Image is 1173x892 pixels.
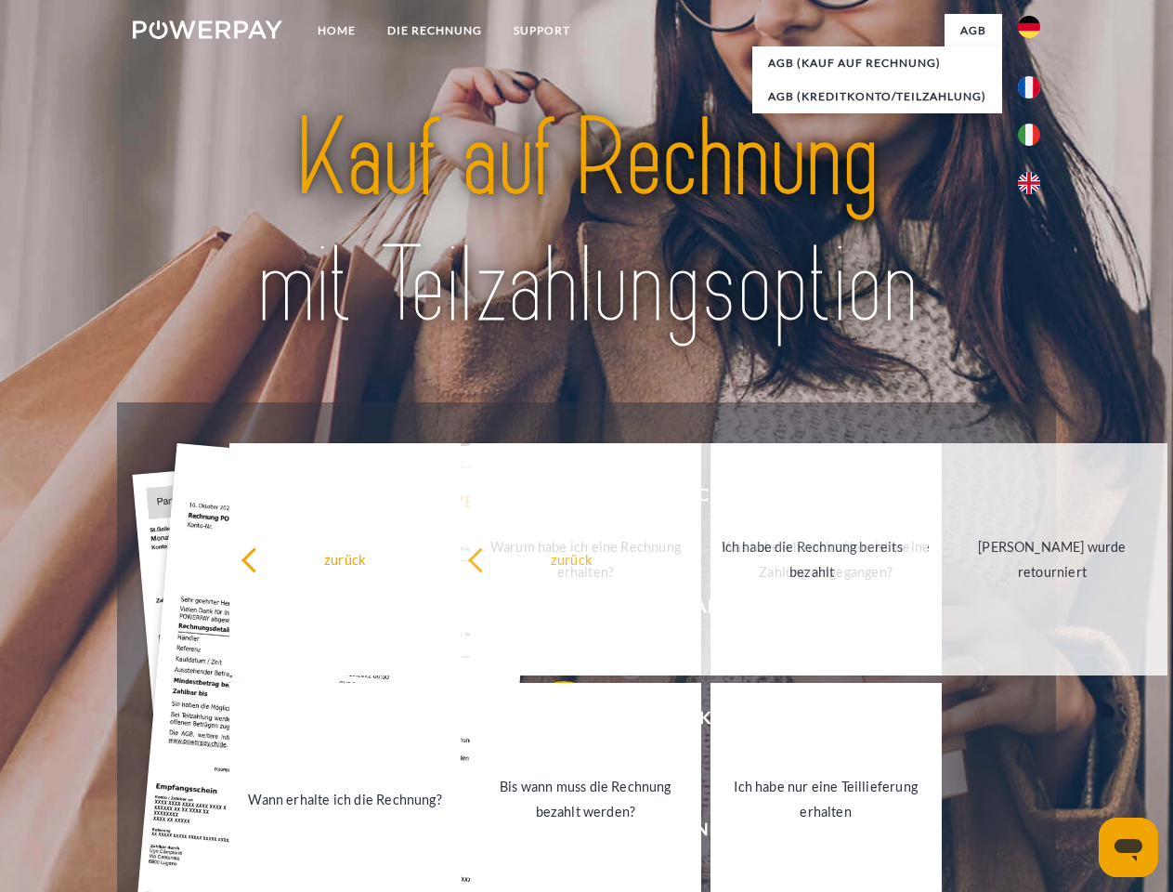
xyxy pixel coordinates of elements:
a: agb [945,14,1002,47]
div: [PERSON_NAME] wurde retourniert [948,534,1157,584]
a: SUPPORT [498,14,586,47]
a: AGB (Kreditkonto/Teilzahlung) [752,80,1002,113]
img: it [1018,124,1040,146]
div: Ich habe nur eine Teillieferung erhalten [722,774,931,824]
img: de [1018,16,1040,38]
a: AGB (Kauf auf Rechnung) [752,46,1002,80]
iframe: Schaltfläche zum Öffnen des Messaging-Fensters [1099,818,1158,877]
div: Ich habe die Rechnung bereits bezahlt [708,534,917,584]
img: fr [1018,76,1040,98]
div: zurück [467,546,676,571]
img: logo-powerpay-white.svg [133,20,282,39]
a: Home [302,14,371,47]
img: en [1018,172,1040,194]
div: zurück [241,546,450,571]
div: Wann erhalte ich die Rechnung? [241,786,450,811]
a: DIE RECHNUNG [371,14,498,47]
img: title-powerpay_de.svg [177,89,996,356]
div: Bis wann muss die Rechnung bezahlt werden? [481,774,690,824]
